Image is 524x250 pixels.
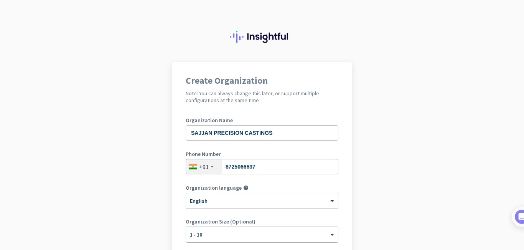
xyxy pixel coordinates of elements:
[199,163,209,171] div: +91
[186,185,242,190] label: Organization language
[186,219,338,224] label: Organization Size (Optional)
[186,125,338,141] input: What is the name of your organization?
[186,90,338,104] h2: Note: You can always change this later, or support multiple configurations at the same time
[186,76,338,85] h1: Create Organization
[186,159,338,174] input: 74104 10123
[186,151,338,157] label: Phone Number
[186,118,338,123] label: Organization Name
[243,185,249,190] i: help
[230,31,294,43] img: Insightful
